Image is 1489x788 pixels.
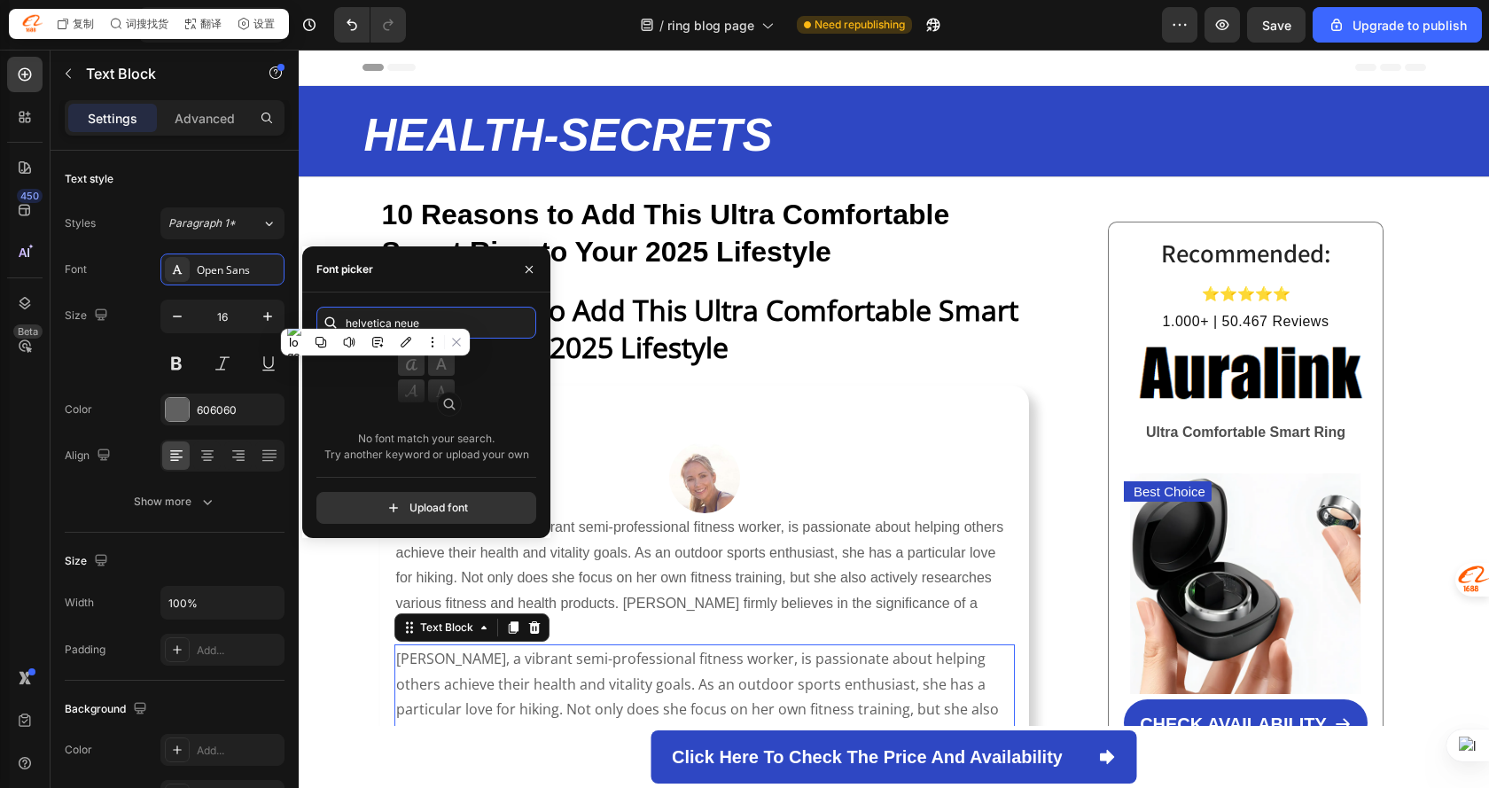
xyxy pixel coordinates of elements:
span: / [659,16,664,35]
img: gempages_579719289699828245-3dfdb25b-cd41-435d-b42c-6e9871259bc9.png [831,418,1063,650]
button: Upload font [316,492,536,524]
div: Color [65,742,92,758]
div: Upgrade to publish [1328,16,1467,35]
strong: 10 Reasons to Add This Ultra Comfortable Smart Ring to Your 2025 Lifestyle [83,149,651,218]
div: Beta [13,324,43,339]
strong: By [PERSON_NAME] [97,362,247,378]
div: Text style [65,171,113,187]
div: Styles [65,215,96,231]
p: Click here to check the price and availability [373,691,764,723]
strong: Ultra Comfortable Smart Ring [847,375,1047,390]
a: Click here to check the price and availability [352,681,838,734]
a: CHECK AVAILABILITY [825,650,1069,697]
img: gempages_579719289699828245-5b520dc7-a4fe-4aae-be9e-4522b0937764.png [825,283,1069,358]
p: [PERSON_NAME], a vibrant semi-professional fitness worker, is passionate about helping others ach... [97,597,714,724]
div: Text Block [118,570,178,586]
span: Need republishing [815,17,905,33]
div: Show more [134,493,216,511]
button: Show more [65,486,285,518]
div: Undo/Redo [334,7,406,43]
div: Size [65,304,112,328]
input: Search font [316,307,536,339]
input: Auto [161,587,284,619]
div: Font [65,261,87,277]
div: Add... [197,643,280,659]
img: gempages_579719289699828245-55933168-8d0a-4a38-b2c8-fdd11b89064c.png [370,393,441,464]
span: ring blog page [667,16,754,35]
span: 1.000+ | 50.467 Reviews [864,264,1031,279]
p: [PERSON_NAME], a vibrant semi-professional fitness worker, is passionate about helping others ach... [97,465,714,593]
div: Width [65,595,94,611]
p: Settings [88,109,137,128]
div: Background [65,698,151,722]
button: 7 [7,7,132,43]
div: Padding [65,642,105,658]
div: 450 [17,189,43,203]
p: Advanced [175,109,235,128]
span: Paragraph 1* [168,215,236,231]
p: Text Block [86,63,237,84]
strong: Recommended: [862,187,1033,222]
button: Upgrade to publish [1313,7,1482,43]
div: Font picker [316,261,373,277]
div: Color [65,402,92,417]
div: 606060 [197,402,280,418]
p: Best Choice [835,433,907,451]
p: CHECK AVAILABILITY [841,663,1028,686]
div: Upload font [385,499,468,517]
p: ⭐⭐⭐⭐⭐ [827,232,1067,258]
div: Size [65,550,112,573]
iframe: Design area [299,50,1489,788]
span: No font match your search. Try another keyword or upload your own [324,431,529,463]
button: Save [1247,7,1306,43]
div: Open Sans [197,262,280,278]
div: Add... [197,743,280,759]
div: Align [65,444,114,468]
button: Paragraph 1* [160,207,285,239]
span: Save [1262,18,1291,33]
strong: 10 Reasons to Add This Ultra Comfortable Smart Ring to Your 2025 Lifestyle [83,241,720,316]
strong: HEALTH-SECRETS [66,60,474,111]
